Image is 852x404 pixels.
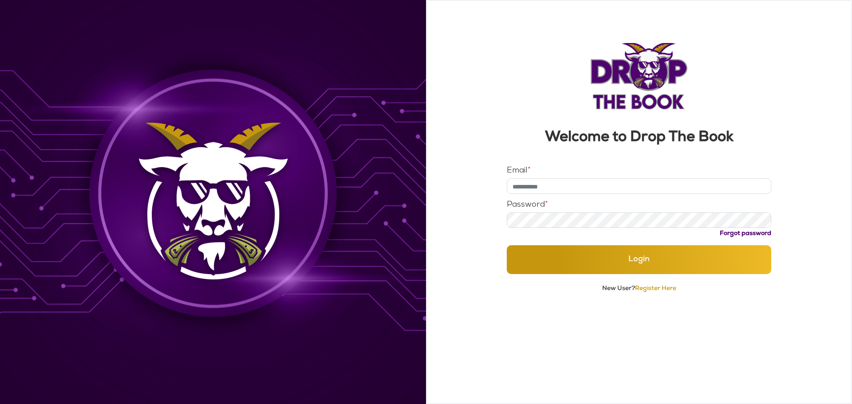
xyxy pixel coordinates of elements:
[590,43,688,110] img: Logo
[129,114,298,290] img: Background Image
[507,285,772,293] p: New User?
[720,231,771,237] a: Forgot password
[507,167,531,175] label: Email
[635,286,676,292] a: Register Here
[507,131,772,145] h3: Welcome to Drop The Book
[507,245,772,274] button: Login
[507,201,548,209] label: Password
